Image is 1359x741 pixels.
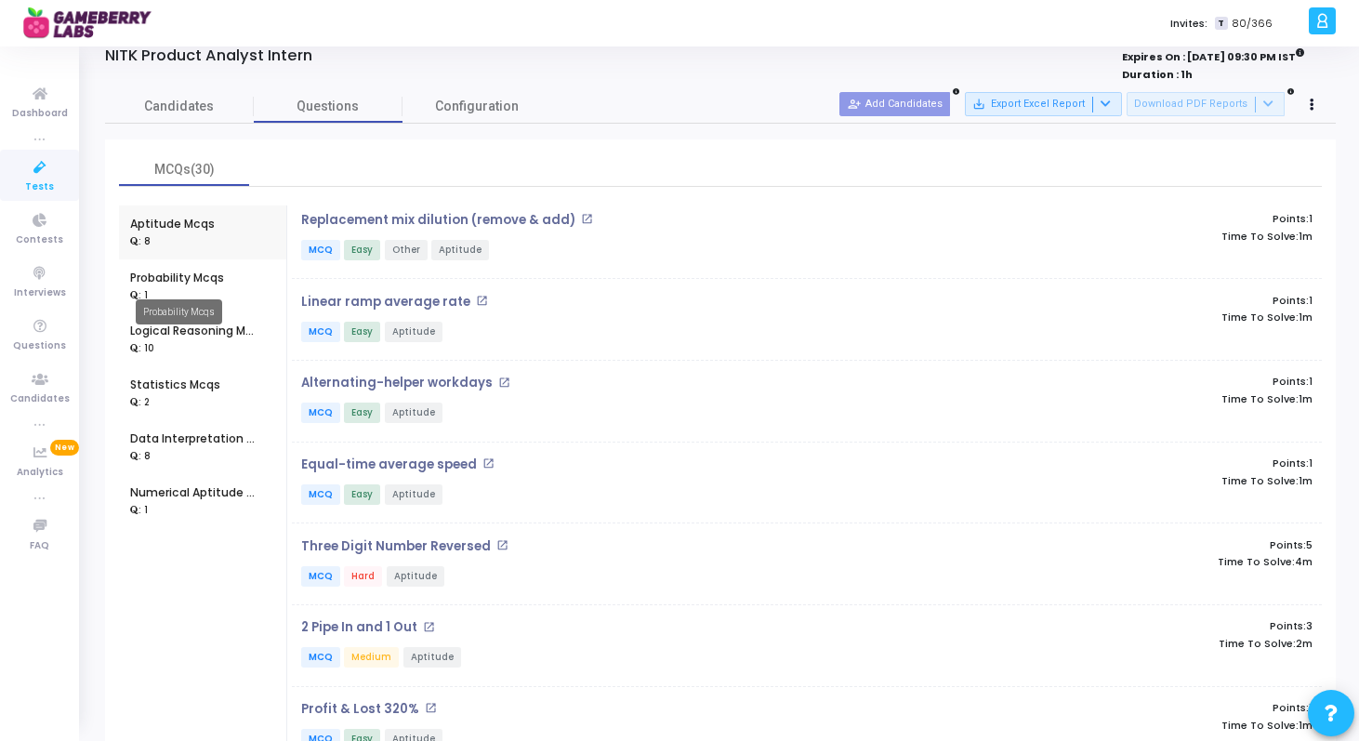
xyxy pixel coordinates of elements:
img: logo [23,5,163,42]
span: Candidates [10,391,70,407]
div: Numerical Aptitude Mcqs [130,484,260,501]
p: Points: [988,376,1313,388]
p: Replacement mix dilution (remove & add) [301,213,575,228]
p: Three Digit Number Reversed [301,539,491,554]
span: Easy [344,403,380,423]
p: Time To Solve: [988,393,1313,405]
p: Profit & Lost 320% [301,702,419,717]
p: Points: [988,539,1313,551]
span: Configuration [435,97,519,116]
span: Analytics [17,465,63,481]
span: Aptitude [385,484,442,505]
div: Statistics Mcqs [130,377,220,393]
p: Linear ramp average rate [301,295,470,310]
div: : 8 [130,235,151,249]
p: Time To Solve: [988,638,1313,650]
div: : 10 [130,342,154,356]
span: 1 [1309,456,1313,470]
label: Invites: [1170,16,1207,32]
span: Easy [344,484,380,505]
span: MCQ [301,322,340,342]
div: Aptitude Mcqs [130,216,215,232]
span: MCQ [301,484,340,505]
span: T [1215,17,1227,31]
mat-icon: open_in_new [425,702,437,714]
p: Points: [988,457,1313,470]
mat-icon: save_alt [972,98,985,111]
span: Easy [344,240,380,260]
span: MCQ [301,647,340,668]
div: MCQs(30) [130,160,238,179]
span: 80/366 [1232,16,1273,32]
span: Medium [344,647,399,668]
button: Add Candidates [839,92,950,116]
div: Data Interpretation Mcqs [130,430,260,447]
mat-icon: open_in_new [496,539,508,551]
span: MCQ [301,566,340,587]
span: Questions [13,338,66,354]
p: Points: [988,213,1313,225]
span: 3 [1306,618,1313,633]
mat-icon: open_in_new [423,621,435,633]
span: 2m [1296,638,1313,650]
span: 1m [1299,231,1313,243]
span: New [50,440,79,456]
h4: NITK Product Analyst Intern [105,46,312,65]
div: : 2 [130,396,150,410]
button: Download PDF Reports [1127,92,1285,116]
span: Aptitude [403,647,461,668]
mat-icon: open_in_new [476,295,488,307]
mat-icon: open_in_new [482,457,495,470]
p: Points: [988,702,1313,714]
span: 5 [1306,537,1313,552]
span: 1m [1299,311,1313,324]
p: 2 Pipe In and 1 Out [301,620,417,635]
p: Time To Solve: [988,311,1313,324]
mat-icon: open_in_new [581,213,593,225]
button: Export Excel Report [965,92,1122,116]
div: Probability Mcqs [136,299,222,324]
span: Aptitude [385,322,442,342]
span: Tests [25,179,54,195]
span: 1 [1309,374,1313,389]
p: Alternating-helper workdays [301,376,493,390]
span: 1 [1309,293,1313,308]
span: Candidates [105,97,254,116]
div: Probability Mcqs [130,270,224,286]
span: 1m [1299,720,1313,732]
span: Easy [344,322,380,342]
p: Time To Solve: [988,556,1313,568]
span: Questions [254,97,402,116]
span: Hard [344,566,382,587]
p: Time To Solve: [988,720,1313,732]
div: : 1 [130,504,148,518]
strong: Expires On : [DATE] 09:30 PM IST [1122,45,1305,65]
span: 1m [1299,393,1313,405]
span: Dashboard [12,106,68,122]
p: Points: [988,620,1313,632]
span: Contests [16,232,63,248]
p: Time To Solve: [988,475,1313,487]
p: Equal-time average speed [301,457,477,472]
span: Aptitude [385,403,442,423]
span: MCQ [301,240,340,260]
span: Aptitude [431,240,489,260]
span: 1m [1299,475,1313,487]
span: Interviews [14,285,66,301]
span: Other [385,240,428,260]
p: Points: [988,295,1313,307]
span: 4m [1295,556,1313,568]
mat-icon: open_in_new [498,377,510,389]
span: FAQ [30,538,49,554]
div: : 8 [130,450,151,464]
span: MCQ [301,403,340,423]
mat-icon: person_add_alt [848,98,861,111]
strong: Duration : 1h [1122,67,1193,82]
p: Time To Solve: [988,231,1313,243]
span: Aptitude [387,566,444,587]
span: 1 [1309,211,1313,226]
